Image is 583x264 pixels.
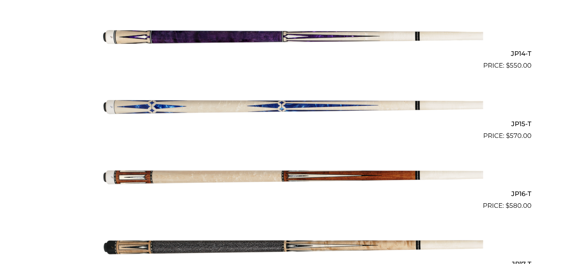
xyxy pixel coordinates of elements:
img: JP16-T [100,144,483,208]
bdi: 570.00 [506,132,531,139]
img: JP15-T [100,74,483,138]
span: $ [506,132,510,139]
span: $ [506,62,510,69]
h2: JP15-T [52,117,531,131]
bdi: 580.00 [506,202,531,209]
img: JP14-T [100,4,483,68]
bdi: 550.00 [506,62,531,69]
span: $ [506,202,509,209]
h2: JP16-T [52,187,531,201]
a: JP15-T $570.00 [52,74,531,141]
a: JP14-T $550.00 [52,4,531,71]
h2: JP14-T [52,47,531,61]
a: JP16-T $580.00 [52,144,531,211]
